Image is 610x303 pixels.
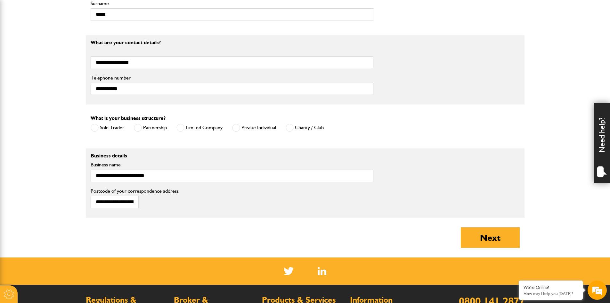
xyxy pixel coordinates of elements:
[91,1,373,6] label: Surname
[91,189,188,194] label: Postcode of your correspondence address
[318,267,326,275] img: Linked In
[524,285,578,290] div: We're Online!
[91,75,373,80] label: Telephone number
[594,103,610,183] div: Need help?
[286,124,324,132] label: Charity / Club
[176,124,223,132] label: Limited Company
[232,124,276,132] label: Private Individual
[461,227,520,248] button: Next
[134,124,167,132] label: Partnership
[524,291,578,296] p: How may I help you today?
[91,162,373,167] label: Business name
[91,40,373,45] p: What are your contact details?
[91,153,373,158] p: Business details
[91,124,124,132] label: Sole Trader
[318,267,326,275] a: LinkedIn
[91,116,166,121] label: What is your business structure?
[284,267,294,275] img: Twitter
